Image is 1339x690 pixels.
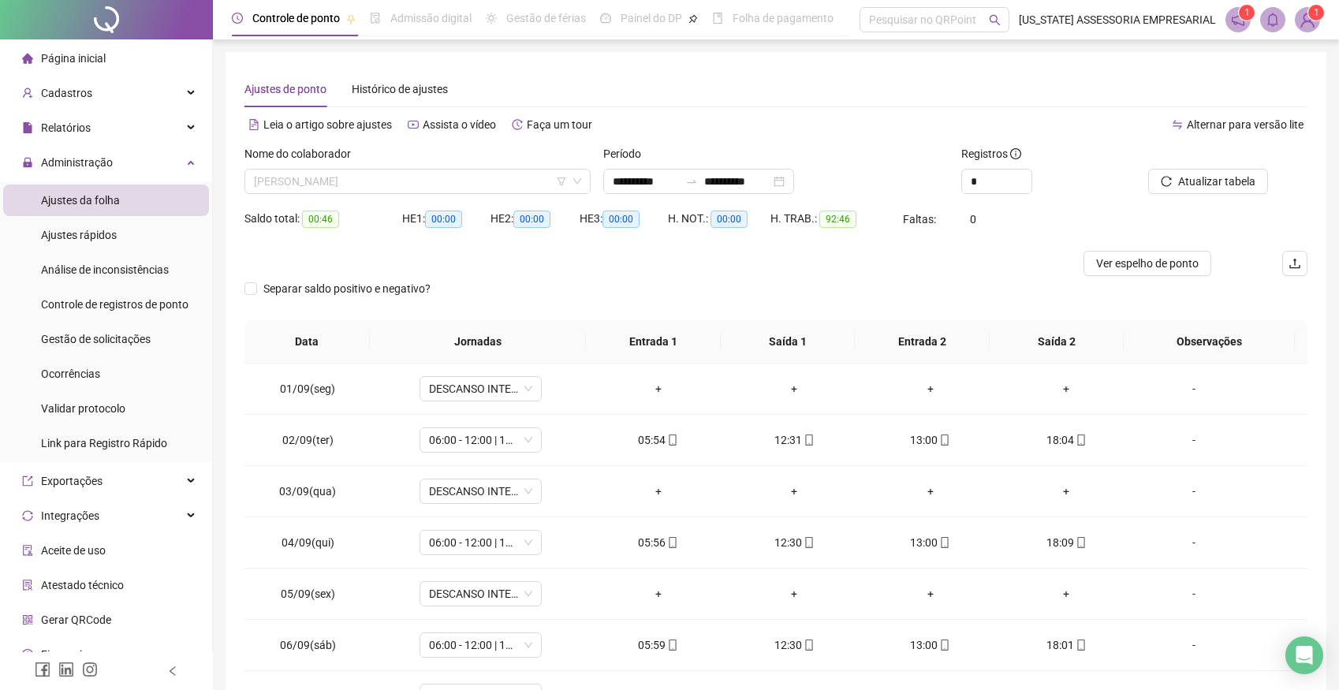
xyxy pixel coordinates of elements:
span: sun [486,13,497,24]
label: Período [603,145,651,162]
span: Folha de pagamento [733,12,834,24]
span: Aceite de uso [41,544,106,557]
span: Cadastros [41,87,92,99]
div: - [1147,431,1240,449]
span: dashboard [600,13,611,24]
span: [US_STATE] ASSESSORIA EMPRESARIAL [1019,11,1216,28]
span: mobile [1074,537,1087,548]
span: facebook [35,662,50,677]
span: Ver espelho de ponto [1096,255,1199,272]
span: file-text [248,119,259,130]
div: + [875,380,987,397]
span: history [512,119,523,130]
div: 05:56 [603,534,714,551]
span: 06/09(sáb) [280,639,336,651]
span: mobile [666,435,678,446]
span: Faltas: [903,213,938,226]
span: 05/09(sex) [281,587,335,600]
span: DESCANSO INTER-JORNADA [429,582,532,606]
div: + [739,380,850,397]
th: Entrada 1 [586,320,720,364]
span: Administração [41,156,113,169]
th: Saída 2 [990,320,1124,364]
div: H. NOT.: [668,211,770,228]
span: clock-circle [232,13,243,24]
span: Leia o artigo sobre ajustes [263,118,392,131]
div: 05:59 [603,636,714,654]
span: mobile [666,537,678,548]
span: Validar protocolo [41,402,125,415]
span: mobile [802,640,815,651]
span: EDMA MACHADO BARBOSA [254,170,581,193]
span: 00:00 [602,211,640,228]
span: pushpin [688,14,698,24]
span: Controle de registros de ponto [41,298,188,311]
span: Análise de inconsistências [41,263,169,276]
span: mobile [938,537,950,548]
span: pushpin [346,14,356,24]
div: 13:00 [875,534,987,551]
span: Assista o vídeo [423,118,496,131]
div: + [875,585,987,602]
span: search [989,14,1001,26]
div: + [603,380,714,397]
span: Financeiro [41,648,92,661]
span: mobile [938,435,950,446]
span: 00:00 [711,211,748,228]
span: reload [1161,176,1172,187]
div: - [1147,636,1240,654]
span: 04/09(qui) [282,536,334,549]
span: file [22,122,33,133]
span: bell [1266,13,1280,27]
span: Gestão de férias [506,12,586,24]
span: mobile [1074,435,1087,446]
span: Alternar para versão lite [1187,118,1304,131]
sup: 1 [1239,5,1255,21]
span: mobile [802,537,815,548]
span: solution [22,580,33,591]
span: 0 [970,213,976,226]
th: Observações [1124,320,1295,364]
span: Link para Registro Rápido [41,437,167,449]
div: 12:30 [739,534,850,551]
div: + [875,483,987,500]
span: mobile [938,640,950,651]
div: - [1147,483,1240,500]
span: Faça um tour [527,118,592,131]
span: Registros [961,145,1021,162]
span: 06:00 - 12:00 | 12:30 - 18:00 [429,428,532,452]
span: upload [1289,257,1301,270]
div: 13:00 [875,431,987,449]
div: 18:01 [1011,636,1122,654]
div: - [1147,534,1240,551]
sup: Atualize o seu contato no menu Meus Dados [1308,5,1324,21]
span: Admissão digital [390,12,472,24]
span: user-add [22,88,33,99]
span: 06:00 - 12:00 | 12:30 - 18:00 [429,531,532,554]
img: 89980 [1296,8,1319,32]
span: down [573,177,582,186]
div: 18:09 [1011,534,1122,551]
div: 12:31 [739,431,850,449]
span: 03/09(qua) [279,485,336,498]
th: Saída 1 [721,320,855,364]
span: 1 [1244,7,1250,18]
span: Página inicial [41,52,106,65]
div: 13:00 [875,636,987,654]
span: 06:00 - 12:00 | 12:30 - 18:00 [429,633,532,657]
div: + [1011,585,1122,602]
span: lock [22,157,33,168]
button: Atualizar tabela [1148,169,1268,194]
span: Painel do DP [621,12,682,24]
span: 02/09(ter) [282,434,334,446]
span: Gestão de solicitações [41,333,151,345]
span: Ajustes da folha [41,194,120,207]
th: Entrada 2 [855,320,989,364]
span: info-circle [1010,148,1021,159]
span: sync [22,510,33,521]
div: 18:04 [1011,431,1122,449]
span: Ajustes rápidos [41,229,117,241]
label: Nome do colaborador [244,145,361,162]
div: - [1147,585,1240,602]
div: + [1011,483,1122,500]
